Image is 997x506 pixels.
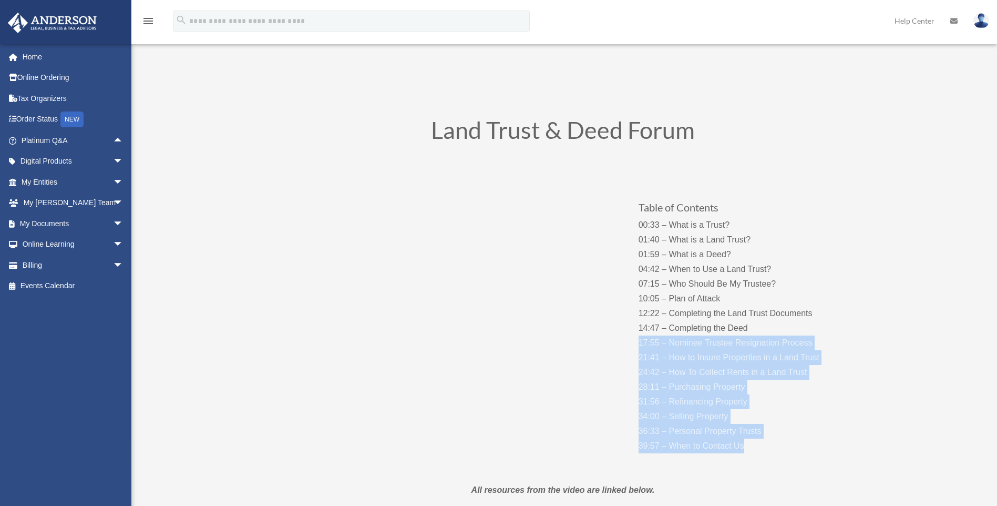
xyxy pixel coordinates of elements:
[7,234,139,255] a: Online Learningarrow_drop_down
[60,112,84,127] div: NEW
[113,171,134,193] span: arrow_drop_down
[279,118,847,147] h1: Land Trust & Deed Forum
[113,151,134,173] span: arrow_drop_down
[7,46,139,67] a: Home
[113,130,134,151] span: arrow_drop_up
[7,193,139,214] a: My [PERSON_NAME] Teamarrow_drop_down
[639,202,846,218] h3: Table of Contents
[142,18,155,27] a: menu
[639,218,846,453] p: 00:33 – What is a Trust? 01:40 – What is a Land Trust? 01:59 – What is a Deed? 04:42 – When to Us...
[7,88,139,109] a: Tax Organizers
[7,213,139,234] a: My Documentsarrow_drop_down
[7,255,139,276] a: Billingarrow_drop_down
[113,193,134,214] span: arrow_drop_down
[7,67,139,88] a: Online Ordering
[113,213,134,235] span: arrow_drop_down
[7,109,139,130] a: Order StatusNEW
[7,276,139,297] a: Events Calendar
[142,15,155,27] i: menu
[7,130,139,151] a: Platinum Q&Aarrow_drop_up
[7,151,139,172] a: Digital Productsarrow_drop_down
[5,13,100,33] img: Anderson Advisors Platinum Portal
[113,234,134,256] span: arrow_drop_down
[7,171,139,193] a: My Entitiesarrow_drop_down
[471,485,655,494] em: All resources from the video are linked below.
[973,13,989,28] img: User Pic
[176,14,187,26] i: search
[113,255,134,276] span: arrow_drop_down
